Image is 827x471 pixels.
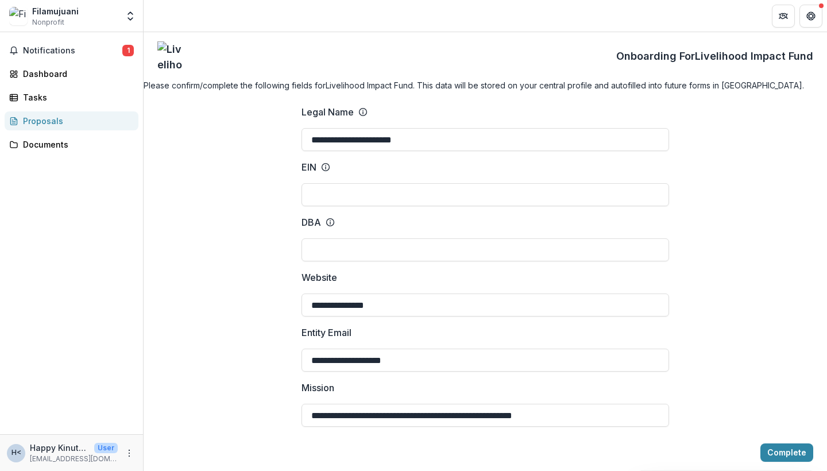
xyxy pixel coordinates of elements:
div: Documents [23,138,129,150]
span: 1 [122,45,134,56]
button: Get Help [799,5,822,28]
p: Happy Kinuthia <[EMAIL_ADDRESS][DOMAIN_NAME]> [30,442,90,454]
div: Tasks [23,91,129,103]
a: Proposals [5,111,138,130]
p: Mission [302,381,334,395]
p: EIN [302,160,316,174]
button: Open entity switcher [122,5,138,28]
div: Filamujuani [32,5,79,17]
div: Proposals [23,115,129,127]
p: DBA [302,215,321,229]
a: Documents [5,135,138,154]
button: Notifications1 [5,41,138,60]
h4: Please confirm/complete the following fields for Livelihood Impact Fund . This data will be store... [144,79,827,91]
p: Entity Email [302,326,351,339]
img: Livelihood Impact Fund logo [157,41,186,70]
img: Filamujuani [9,7,28,25]
div: Happy Kinuthia <happy@filamujuani.org> [11,449,21,457]
button: Complete [760,443,813,462]
a: Dashboard [5,64,138,83]
button: Partners [772,5,795,28]
button: More [122,446,136,460]
p: [EMAIL_ADDRESS][DOMAIN_NAME] [30,454,118,464]
p: Website [302,271,337,284]
span: Nonprofit [32,17,64,28]
p: User [94,443,118,453]
div: Dashboard [23,68,129,80]
span: Notifications [23,46,122,56]
p: Onboarding For Livelihood Impact Fund [616,48,813,64]
p: Legal Name [302,105,354,119]
a: Tasks [5,88,138,107]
